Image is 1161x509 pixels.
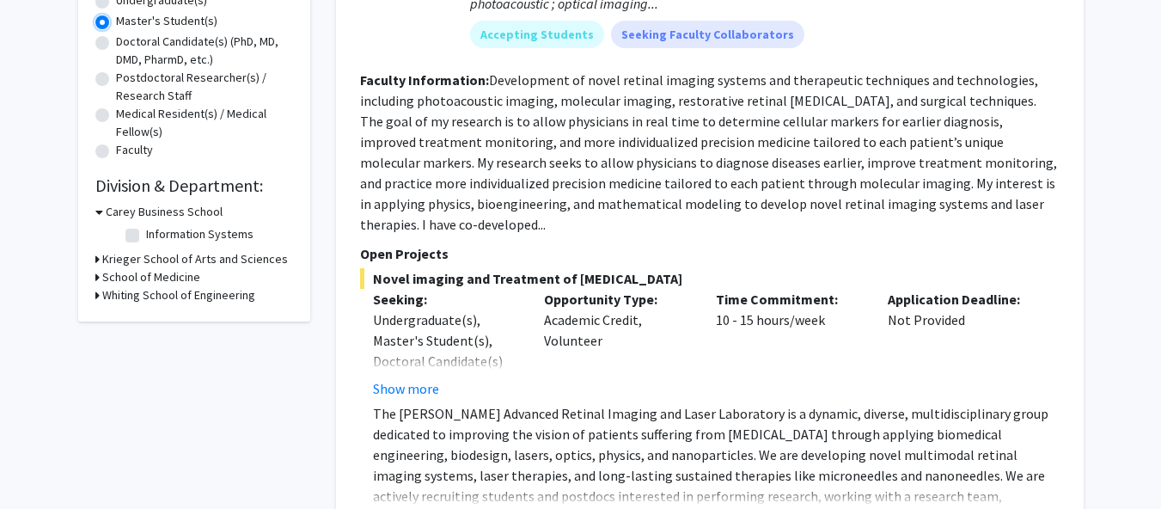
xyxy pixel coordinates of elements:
[611,21,804,48] mat-chip: Seeking Faculty Collaborators
[360,268,1060,289] span: Novel imaging and Treatment of [MEDICAL_DATA]
[470,21,604,48] mat-chip: Accepting Students
[703,289,875,399] div: 10 - 15 hours/week
[102,286,255,304] h3: Whiting School of Engineering
[116,105,293,141] label: Medical Resident(s) / Medical Fellow(s)
[106,203,223,221] h3: Carey Business School
[716,289,862,310] p: Time Commitment:
[116,141,153,159] label: Faculty
[373,289,519,310] p: Seeking:
[888,289,1034,310] p: Application Deadline:
[102,250,288,268] h3: Krieger School of Arts and Sciences
[360,71,1057,233] fg-read-more: Development of novel retinal imaging systems and therapeutic techniques and technologies, includi...
[116,69,293,105] label: Postdoctoral Researcher(s) / Research Staff
[531,289,703,399] div: Academic Credit, Volunteer
[102,268,200,286] h3: School of Medicine
[13,432,73,496] iframe: Chat
[544,289,690,310] p: Opportunity Type:
[95,175,293,196] h2: Division & Department:
[116,33,293,69] label: Doctoral Candidate(s) (PhD, MD, DMD, PharmD, etc.)
[360,71,489,89] b: Faculty Information:
[360,243,1060,264] p: Open Projects
[116,12,217,30] label: Master's Student(s)
[373,378,439,399] button: Show more
[875,289,1047,399] div: Not Provided
[146,225,254,243] label: Information Systems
